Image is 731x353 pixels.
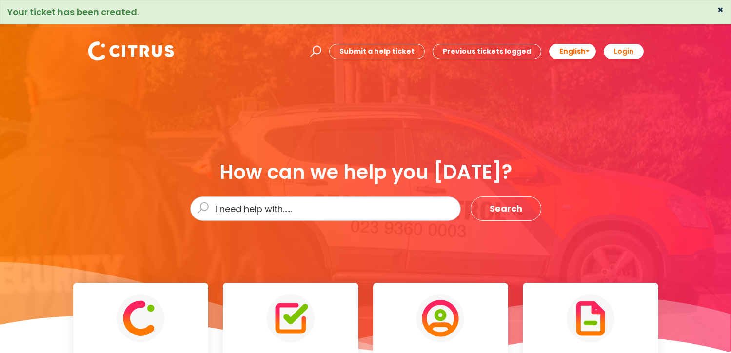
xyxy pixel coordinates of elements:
span: English [559,46,586,56]
b: Login [614,46,633,56]
a: Login [604,44,644,59]
div: How can we help you [DATE]? [190,161,541,183]
span: Search [490,201,522,216]
a: Previous tickets logged [433,44,541,59]
button: Search [471,196,541,221]
input: I need help with...... [190,196,461,221]
a: Submit a help ticket [329,44,425,59]
button: × [717,5,724,14]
